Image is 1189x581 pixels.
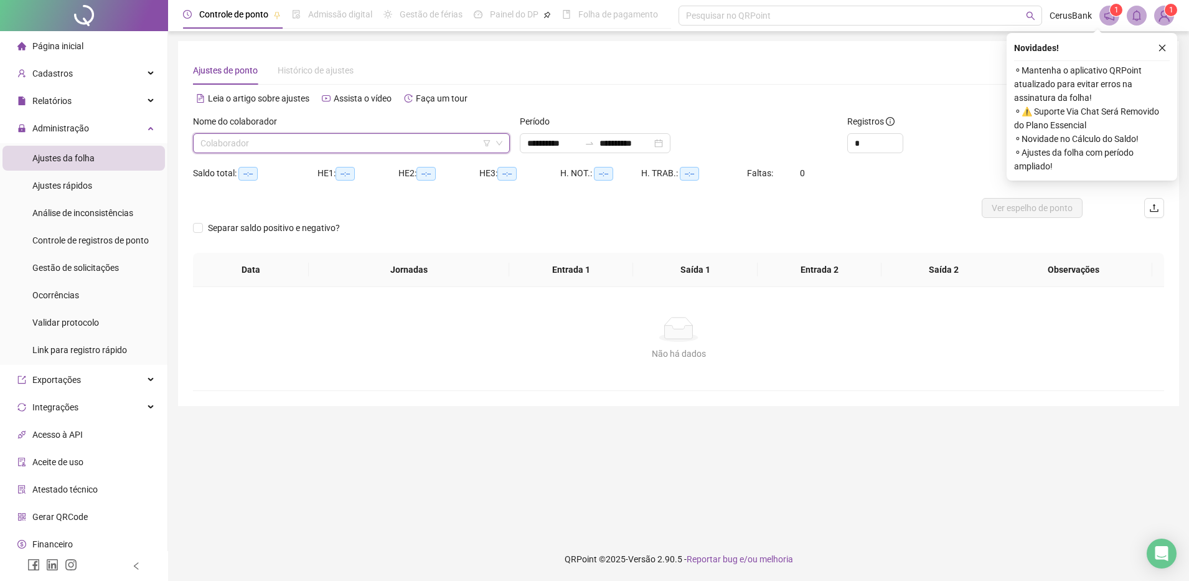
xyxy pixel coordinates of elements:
span: 1 [1114,6,1119,14]
span: Financeiro [32,539,73,549]
span: bell [1131,10,1142,21]
span: Integrações [32,402,78,412]
span: Folha de pagamento [578,9,658,19]
th: Observações [994,253,1152,287]
span: Gestão de solicitações [32,263,119,273]
span: Gerar QRCode [32,512,88,522]
span: --:-- [680,167,699,181]
span: Cadastros [32,68,73,78]
button: Ver espelho de ponto [982,198,1083,218]
span: Relatórios [32,96,72,106]
th: Data [193,253,309,287]
span: file-text [196,94,205,103]
div: HE 1: [317,166,398,181]
span: swap-right [585,138,594,148]
span: user-add [17,69,26,78]
span: Administração [32,123,89,133]
th: Saída 2 [881,253,1006,287]
footer: QRPoint © 2025 - 2.90.5 - [168,537,1189,581]
span: Separar saldo positivo e negativo? [203,221,345,235]
span: Observações [1004,263,1142,276]
span: --:-- [336,167,355,181]
span: Ajustes da folha [32,153,95,163]
span: upload [1149,203,1159,213]
span: ⚬ Mantenha o aplicativo QRPoint atualizado para evitar erros na assinatura da folha! [1014,64,1170,105]
span: qrcode [17,513,26,521]
th: Entrada 2 [758,253,882,287]
label: Nome do colaborador [193,115,285,128]
span: pushpin [273,11,281,19]
span: close [1158,44,1167,52]
span: Atestado técnico [32,484,98,494]
span: Faça um tour [416,93,468,103]
span: --:-- [238,167,258,181]
span: youtube [322,94,331,103]
span: Link para registro rápido [32,345,127,355]
span: to [585,138,594,148]
span: Assista o vídeo [334,93,392,103]
span: --:-- [416,167,436,181]
span: Controle de registros de ponto [32,235,149,245]
span: 1 [1169,6,1173,14]
span: ⚬ ⚠️ Suporte Via Chat Será Removido do Plano Essencial [1014,105,1170,132]
span: CerusBank [1050,9,1092,22]
div: H. TRAB.: [641,166,747,181]
span: pushpin [543,11,551,19]
span: Painel do DP [490,9,538,19]
span: Versão [628,554,656,564]
div: H. NOT.: [560,166,641,181]
div: HE 3: [479,166,560,181]
span: home [17,42,26,50]
span: Reportar bug e/ou melhoria [687,554,793,564]
span: Ajustes de ponto [193,65,258,75]
span: sun [383,10,392,19]
span: --:-- [594,167,613,181]
span: Gestão de férias [400,9,463,19]
span: Página inicial [32,41,83,51]
label: Período [520,115,558,128]
span: Leia o artigo sobre ajustes [208,93,309,103]
span: facebook [27,559,40,571]
span: info-circle [886,117,895,126]
span: Novidades ! [1014,41,1059,55]
span: audit [17,458,26,466]
span: Exportações [32,375,81,385]
th: Saída 1 [633,253,758,287]
span: ⚬ Novidade no Cálculo do Saldo! [1014,132,1170,146]
span: Admissão digital [308,9,372,19]
sup: Atualize o seu contato no menu Meus Dados [1165,4,1177,16]
th: Jornadas [309,253,509,287]
span: Acesso à API [32,430,83,440]
div: Saldo total: [193,166,317,181]
span: export [17,376,26,384]
span: lock [17,124,26,133]
span: dollar [17,540,26,549]
span: 0 [800,168,805,178]
span: instagram [65,559,77,571]
div: Open Intercom Messenger [1147,539,1177,569]
span: file [17,97,26,105]
div: HE 2: [398,166,479,181]
span: Aceite de uso [32,457,83,467]
span: clock-circle [183,10,192,19]
span: Ocorrências [32,290,79,300]
span: ⚬ Ajustes da folha com período ampliado! [1014,146,1170,173]
span: left [132,562,141,570]
span: linkedin [46,559,59,571]
img: 83722 [1155,6,1173,25]
sup: 1 [1110,4,1122,16]
span: history [404,94,413,103]
span: search [1026,11,1035,21]
span: api [17,430,26,439]
span: Ajustes rápidos [32,181,92,191]
span: filter [483,139,491,147]
div: Não há dados [208,347,1149,361]
span: sync [17,403,26,412]
span: book [562,10,571,19]
th: Entrada 1 [509,253,634,287]
span: file-done [292,10,301,19]
span: Histórico de ajustes [278,65,354,75]
span: dashboard [474,10,482,19]
span: Faltas: [747,168,775,178]
span: --:-- [497,167,517,181]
